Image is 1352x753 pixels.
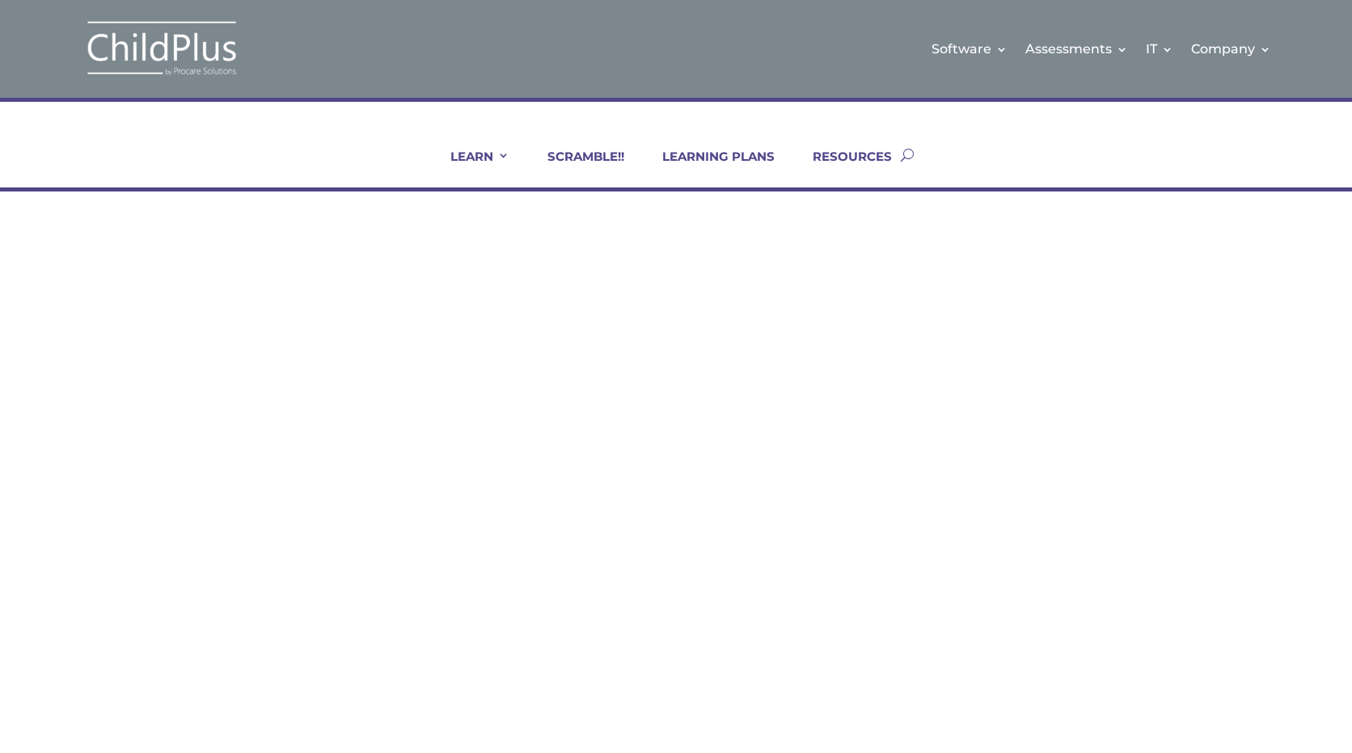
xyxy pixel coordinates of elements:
[1146,16,1173,82] a: IT
[642,149,775,187] a: LEARNING PLANS
[792,149,892,187] a: RESOURCES
[1025,16,1128,82] a: Assessments
[430,149,509,187] a: LEARN
[932,16,1008,82] a: Software
[527,149,624,187] a: SCRAMBLE!!
[1191,16,1271,82] a: Company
